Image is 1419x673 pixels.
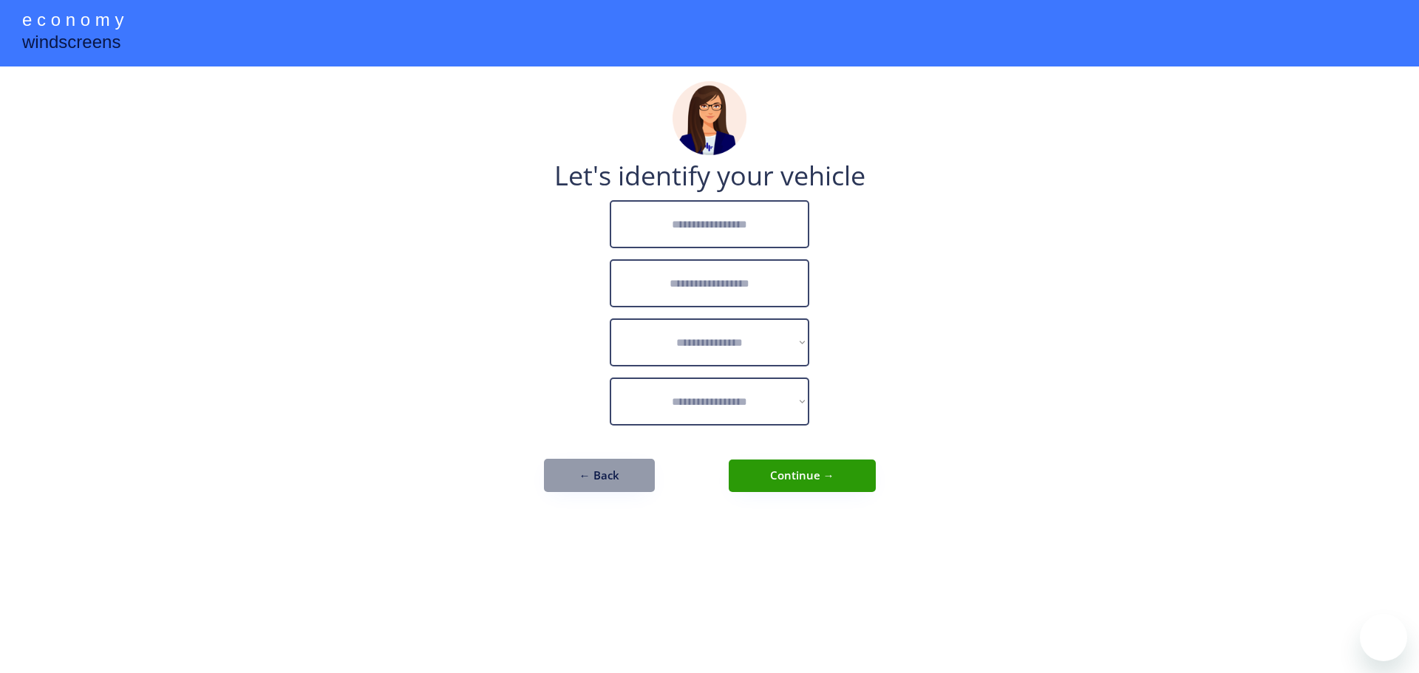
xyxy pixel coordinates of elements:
div: windscreens [22,30,120,58]
img: madeline.png [673,81,746,155]
div: Let's identify your vehicle [554,163,865,189]
iframe: Button to launch messaging window [1360,614,1407,661]
button: ← Back [544,459,655,492]
button: Continue → [729,460,876,492]
div: e c o n o m y [22,7,123,35]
